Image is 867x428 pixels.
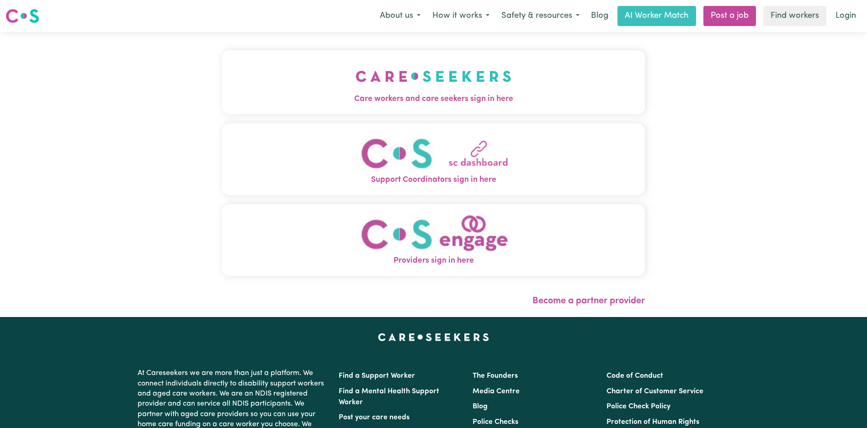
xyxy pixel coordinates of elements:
[606,403,670,410] a: Police Check Policy
[703,6,756,26] a: Post a job
[222,123,645,195] button: Support Coordinators sign in here
[222,255,645,267] span: Providers sign in here
[426,6,495,26] button: How it works
[473,403,488,410] a: Blog
[473,388,520,395] a: Media Centre
[606,388,703,395] a: Charter of Customer Service
[473,418,518,426] a: Police Checks
[339,372,415,380] a: Find a Support Worker
[617,6,696,26] a: AI Worker Match
[374,6,426,26] button: About us
[585,6,614,26] a: Blog
[830,6,862,26] a: Login
[763,6,826,26] a: Find workers
[222,93,645,105] span: Care workers and care seekers sign in here
[378,333,489,341] a: Careseekers home page
[222,50,645,114] button: Care workers and care seekers sign in here
[339,388,439,406] a: Find a Mental Health Support Worker
[5,8,39,24] img: Careseekers logo
[495,6,585,26] button: Safety & resources
[606,418,699,426] a: Protection of Human Rights
[222,204,645,276] button: Providers sign in here
[532,296,645,306] a: Become a partner provider
[222,174,645,186] span: Support Coordinators sign in here
[339,414,410,421] a: Post your care needs
[606,372,663,380] a: Code of Conduct
[5,5,39,26] a: Careseekers logo
[473,372,518,380] a: The Founders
